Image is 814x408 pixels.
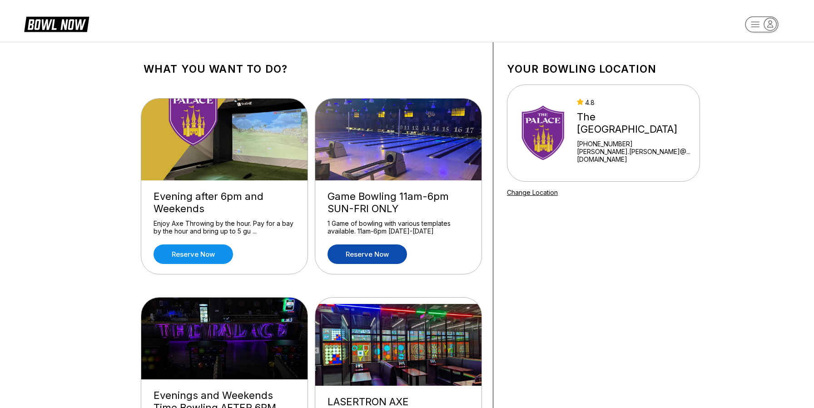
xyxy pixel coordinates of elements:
[154,219,295,235] div: Enjoy Axe Throwing by the hour. Pay for a bay by the hour and bring up to 5 gu ...
[577,148,696,163] a: [PERSON_NAME].[PERSON_NAME]@...[DOMAIN_NAME]
[507,63,700,75] h1: Your bowling location
[328,244,407,264] a: Reserve now
[315,304,482,386] img: LASERTRON AXE THROWING! *NEW ATTRACTION*
[144,63,479,75] h1: What you want to do?
[154,190,295,215] div: Evening after 6pm and Weekends
[577,140,696,148] div: [PHONE_NUMBER]
[507,189,558,196] a: Change Location
[577,111,696,135] div: The [GEOGRAPHIC_DATA]
[154,244,233,264] a: Reserve now
[141,298,308,379] img: Evenings and Weekends Time Bowling AFTER 6PM DURING WEEK AND ALLDAY SAT-SUN
[141,99,308,180] img: Evening after 6pm and Weekends
[577,99,696,106] div: 4.8
[328,219,469,235] div: 1 Game of bowling with various templates available. 11am-6pm [DATE]-[DATE]
[328,190,469,215] div: Game Bowling 11am-6pm SUN-FRI ONLY
[519,99,569,167] img: The Palace Family Entertainment Center
[315,99,482,180] img: Game Bowling 11am-6pm SUN-FRI ONLY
